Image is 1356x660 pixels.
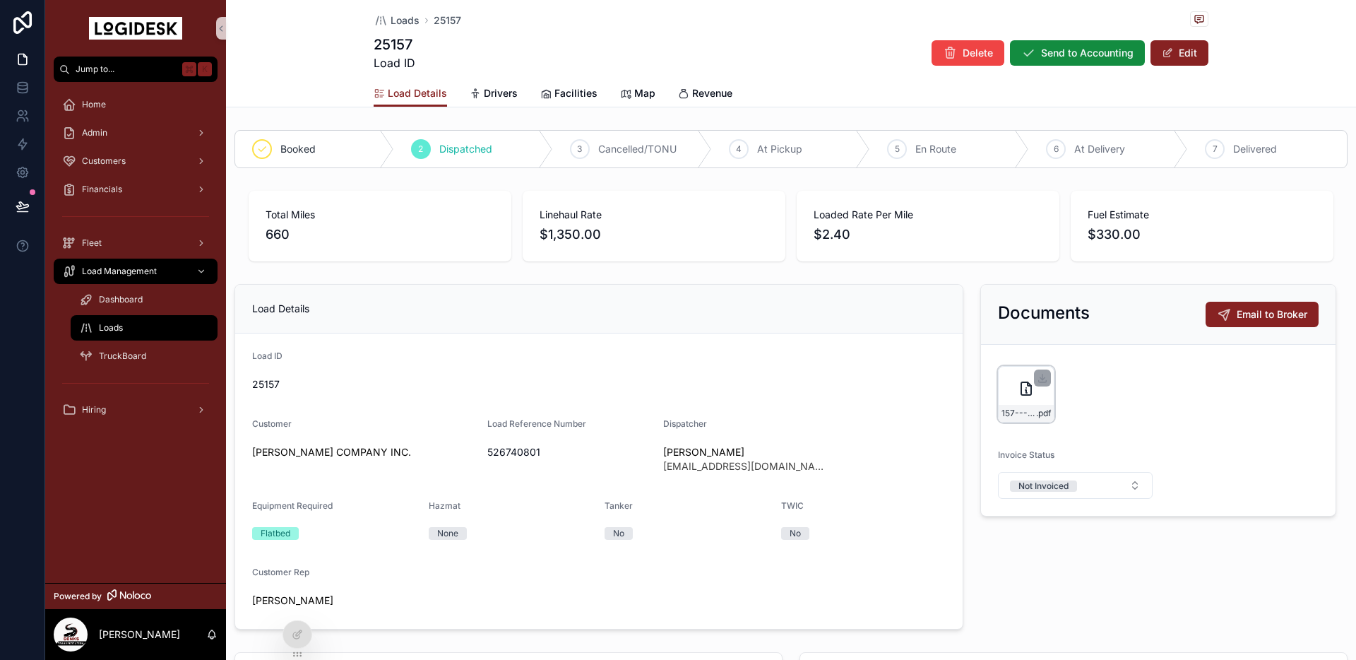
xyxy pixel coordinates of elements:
span: Cancelled/TONU [598,142,677,156]
div: No [613,527,624,540]
span: Powered by [54,591,102,602]
span: En Route [915,142,956,156]
span: 3 [577,143,582,155]
span: Email to Broker [1237,307,1307,322]
span: 157---8-29-to-9-2---CHR---1350.00 [1001,408,1036,419]
h1: 25157 [374,35,415,54]
span: Total Miles [266,208,494,222]
span: Loaded Rate Per Mile [814,208,1042,222]
span: Dispatched [439,142,492,156]
span: Facilities [554,86,597,100]
span: Delete [963,46,993,60]
button: Select Button [998,472,1153,499]
span: Booked [280,142,316,156]
span: Loads [391,13,420,28]
span: Customer [252,418,292,429]
span: [EMAIL_ADDRESS][DOMAIN_NAME] [663,459,828,473]
span: Revenue [692,86,732,100]
button: Email to Broker [1206,302,1319,327]
span: Dispatcher [663,418,707,429]
span: Fuel Estimate [1088,208,1316,222]
span: 5 [895,143,900,155]
span: 2 [418,143,423,155]
span: 660 [266,225,494,244]
span: Load Details [252,302,309,314]
a: Loads [71,315,218,341]
span: Equipment Required [252,500,333,511]
span: Loads [99,322,123,334]
a: Admin [54,120,218,146]
a: Loads [374,13,420,28]
a: Load Details [374,81,447,107]
a: Customers [54,148,218,174]
span: Hazmat [429,500,460,511]
span: $330.00 [1088,225,1316,244]
span: Linehaul Rate [540,208,768,222]
h2: Documents [998,302,1090,324]
div: Flatbed [261,527,290,540]
span: Customers [82,155,126,167]
span: Dashboard [99,294,143,305]
a: Financials [54,177,218,202]
span: Jump to... [76,64,177,75]
span: Admin [82,127,107,139]
a: 25157 [434,13,461,28]
span: 25157 [252,377,770,391]
button: Send to Accounting [1010,40,1145,66]
span: At Delivery [1074,142,1125,156]
span: Drivers [484,86,518,100]
button: Delete [932,40,1004,66]
a: Map [620,81,655,109]
a: [PERSON_NAME] COMPANY INC. [252,445,411,459]
span: TWIC [781,500,804,511]
span: .pdf [1036,408,1051,419]
div: Not Invoiced [1018,481,1069,492]
div: No [790,527,801,540]
a: Facilities [540,81,597,109]
span: Financials [82,184,122,195]
span: 7 [1213,143,1218,155]
p: [PERSON_NAME] [99,627,180,642]
a: Load Management [54,259,218,284]
a: Revenue [678,81,732,109]
span: Load Reference Number [487,418,586,429]
div: scrollable content [45,82,226,441]
span: K [199,64,210,75]
a: [PERSON_NAME] [252,594,333,608]
span: $1,350.00 [540,225,768,244]
span: [PERSON_NAME] [663,445,828,459]
span: Delivered [1233,142,1277,156]
span: 4 [736,143,742,155]
span: At Pickup [757,142,802,156]
span: Load Management [82,266,157,277]
a: Powered by [45,583,226,609]
span: Home [82,99,106,110]
span: TruckBoard [99,350,146,362]
span: Load ID [252,350,282,361]
span: Tanker [605,500,633,511]
a: Drivers [470,81,518,109]
span: 6 [1054,143,1059,155]
a: Fleet [54,230,218,256]
button: Edit [1150,40,1208,66]
span: Invoice Status [998,449,1054,460]
a: Hiring [54,397,218,423]
img: App logo [89,17,182,40]
span: Customer Rep [252,567,309,577]
button: Jump to...K [54,57,218,82]
span: Load ID [374,54,415,71]
span: Send to Accounting [1041,46,1134,60]
span: Load Details [388,86,447,100]
a: Home [54,92,218,117]
a: TruckBoard [71,343,218,369]
span: 526740801 [487,445,653,459]
div: None [437,527,458,540]
span: Hiring [82,404,106,416]
a: [PERSON_NAME][EMAIL_ADDRESS][DOMAIN_NAME] [663,445,828,473]
span: Fleet [82,237,102,249]
span: $2.40 [814,225,1042,244]
span: Map [634,86,655,100]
